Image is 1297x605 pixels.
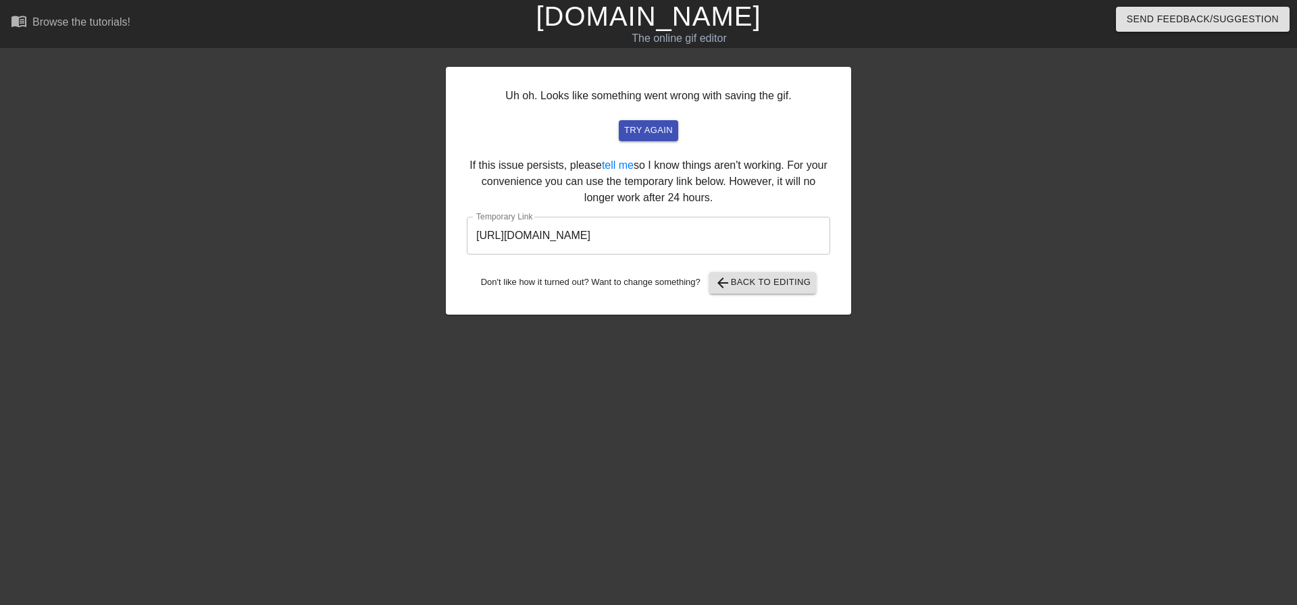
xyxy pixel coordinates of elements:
[439,30,919,47] div: The online gif editor
[624,123,673,138] span: try again
[536,1,761,31] a: [DOMAIN_NAME]
[1127,11,1279,28] span: Send Feedback/Suggestion
[446,67,851,315] div: Uh oh. Looks like something went wrong with saving the gif. If this issue persists, please so I k...
[1116,7,1290,32] button: Send Feedback/Suggestion
[602,159,634,171] a: tell me
[715,275,731,291] span: arrow_back
[619,120,678,141] button: try again
[467,272,830,294] div: Don't like how it turned out? Want to change something?
[715,275,811,291] span: Back to Editing
[11,13,130,34] a: Browse the tutorials!
[32,16,130,28] div: Browse the tutorials!
[709,272,817,294] button: Back to Editing
[467,217,830,255] input: bare
[11,13,27,29] span: menu_book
